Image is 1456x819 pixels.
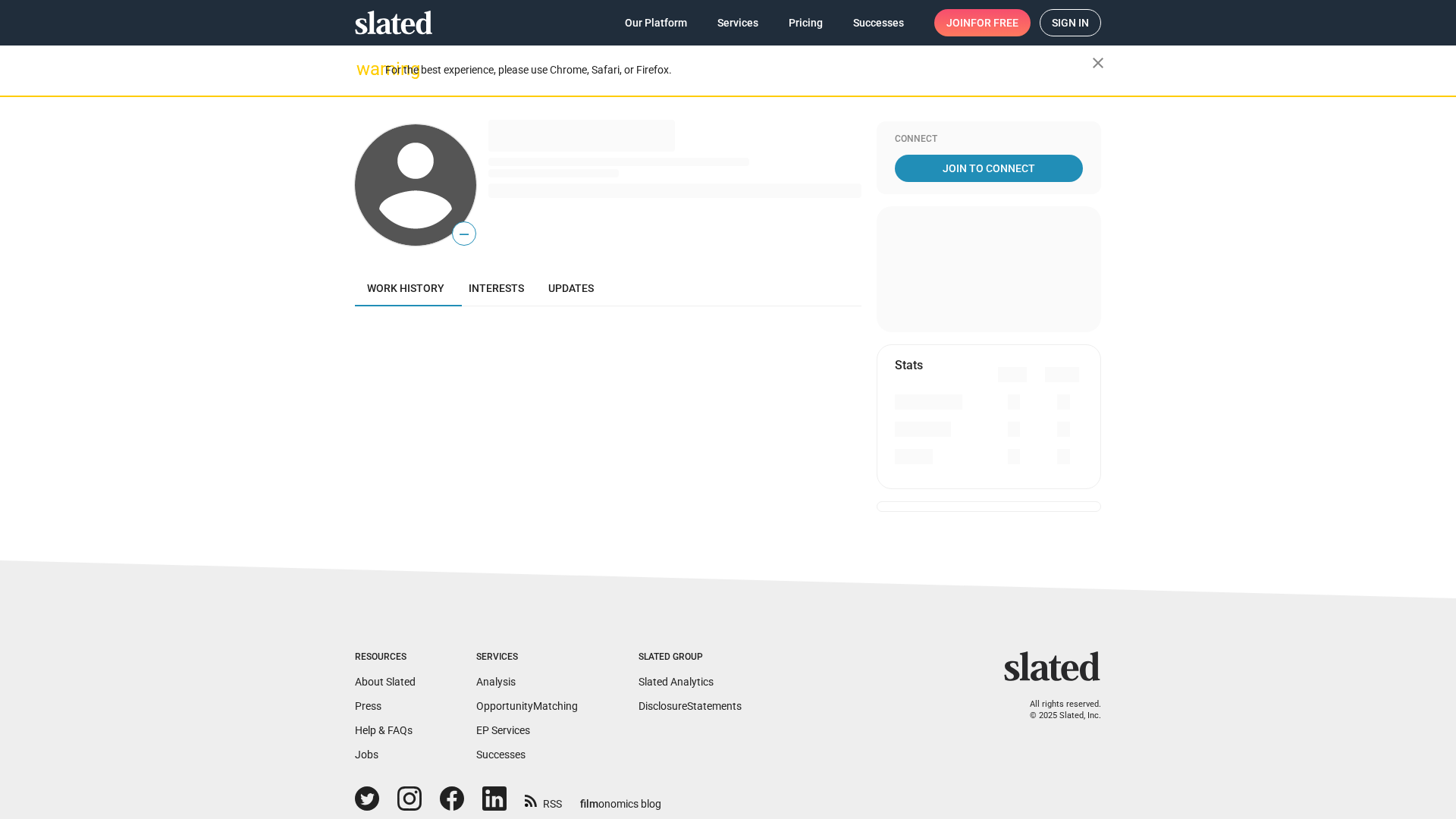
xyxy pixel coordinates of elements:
div: Services [476,651,578,664]
span: film [580,798,598,810]
a: Join To Connect [895,155,1083,182]
div: Slated Group [639,651,742,664]
a: Successes [476,748,526,761]
a: Joinfor free [934,9,1031,36]
div: For the best experience, please use Chrome, Safari, or Firefox. [385,60,1092,80]
a: Pricing [777,9,835,36]
span: Join [946,9,1018,36]
span: Pricing [789,9,823,36]
a: Successes [841,9,916,36]
a: Our Platform [613,9,699,36]
mat-card-title: Stats [895,357,923,373]
span: Successes [853,9,904,36]
mat-icon: close [1089,54,1107,72]
span: Join To Connect [898,155,1080,182]
a: About Slated [355,676,416,688]
a: Jobs [355,748,378,761]
a: EP Services [476,724,530,736]
a: Press [355,700,381,712]
a: DisclosureStatements [639,700,742,712]
a: Updates [536,270,606,306]
p: All rights reserved. © 2025 Slated, Inc. [1014,699,1101,721]
a: Work history [355,270,457,306]
a: Sign in [1040,9,1101,36]
mat-icon: warning [356,60,375,78]
a: Services [705,9,770,36]
a: Help & FAQs [355,724,413,736]
a: Interests [457,270,536,306]
a: filmonomics blog [580,785,661,811]
span: — [453,224,475,244]
span: Services [717,9,758,36]
a: OpportunityMatching [476,700,578,712]
div: Connect [895,133,1083,146]
span: for free [971,9,1018,36]
span: Updates [548,282,594,294]
a: Analysis [476,676,516,688]
span: Interests [469,282,524,294]
div: Resources [355,651,416,664]
span: Sign in [1052,10,1089,36]
span: Work history [367,282,444,294]
span: Our Platform [625,9,687,36]
a: Slated Analytics [639,676,714,688]
a: RSS [525,788,562,811]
